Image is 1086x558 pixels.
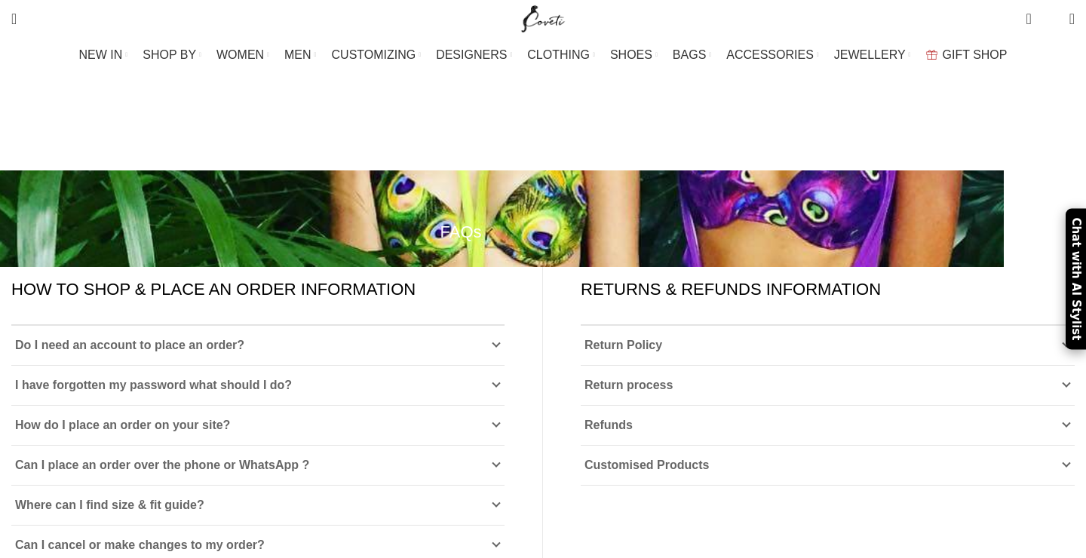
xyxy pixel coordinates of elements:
[1018,4,1038,34] a: 1
[610,40,658,70] a: SHOES
[216,40,269,70] a: WOMEN
[943,48,1008,62] span: GIFT SHOP
[673,48,706,62] span: BAGS
[15,458,309,471] span: Can I place an order over the phone or WhatsApp ?
[726,48,814,62] span: ACCESSORIES
[581,326,1075,365] a: Return Policy
[4,4,24,34] a: Search
[584,418,633,431] span: Refunds
[498,87,587,127] h1: FAQ’s
[834,48,906,62] span: JEWELLERY
[11,366,505,405] a: I have forgotten my password what should I do?
[332,40,422,70] a: CUSTOMIZING
[15,498,204,511] span: Where can I find size & fit guide?
[332,48,416,62] span: CUSTOMIZING
[527,40,595,70] a: CLOTHING
[581,366,1075,405] a: Return process
[581,446,1075,485] a: Customised Products
[284,40,316,70] a: MEN
[1027,8,1038,19] span: 1
[436,40,512,70] a: DESIGNERS
[440,221,481,244] h4: FAQs
[15,339,244,351] span: Do I need an account to place an order?
[581,278,881,302] h4: RETURNS & REFUNDS INFORMATION
[15,418,230,431] span: How do I place an order on your site?
[11,278,416,302] h4: HOW TO SHOP & PLACE AN ORDER INFORMATION
[11,446,505,485] a: Can I place an order over the phone or WhatsApp ?
[527,48,590,62] span: CLOTHING
[143,40,201,70] a: SHOP BY
[79,40,128,70] a: NEW IN
[11,406,505,445] a: How do I place an order on your site?
[926,50,937,60] img: GiftBag
[726,40,819,70] a: ACCESSORIES
[436,48,507,62] span: DESIGNERS
[4,40,1082,70] div: Main navigation
[926,40,1008,70] a: GIFT SHOP
[143,48,196,62] span: SHOP BY
[550,137,584,150] span: FAQ’s
[79,48,123,62] span: NEW IN
[11,486,505,525] a: Where can I find size & fit guide?
[518,11,569,24] a: Site logo
[581,406,1075,445] a: Refunds
[584,458,709,471] span: Customised Products
[834,40,911,70] a: JEWELLERY
[584,379,673,391] span: Return process
[1046,15,1057,26] span: 0
[584,339,662,351] span: Return Policy
[284,48,311,62] span: MEN
[502,137,535,150] a: Home
[15,538,265,551] span: Can I cancel or make changes to my order?
[1043,4,1058,34] div: My Wishlist
[216,48,264,62] span: WOMEN
[11,326,505,365] a: Do I need an account to place an order?
[15,379,292,391] span: I have forgotten my password what should I do?
[673,40,711,70] a: BAGS
[610,48,652,62] span: SHOES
